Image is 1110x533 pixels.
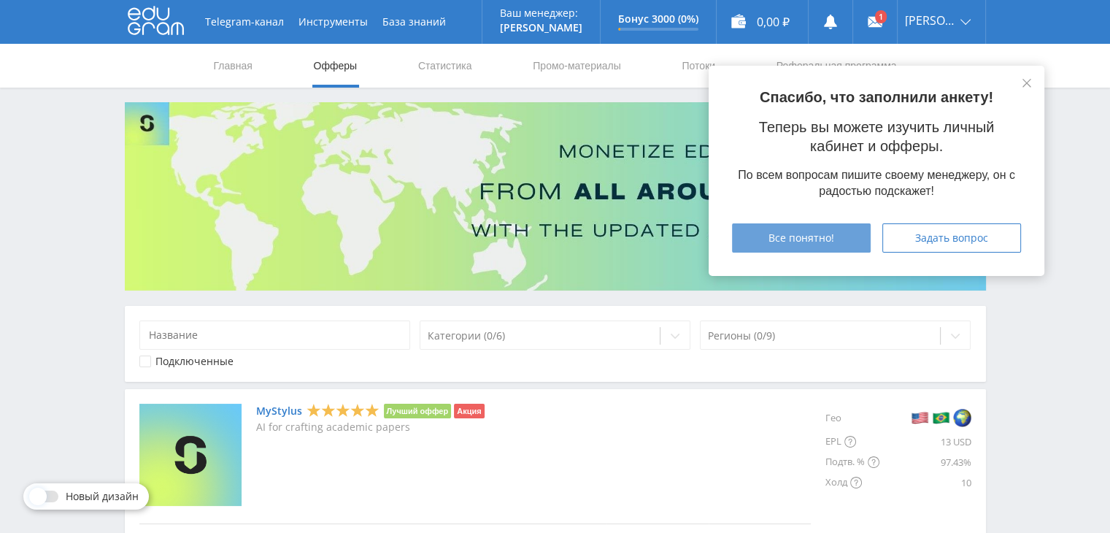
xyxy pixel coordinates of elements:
[125,102,986,291] img: Banner
[531,44,622,88] a: Промо-материалы
[825,432,879,452] div: EPL
[732,118,1021,156] p: Теперь вы можете изучить личный кабинет и офферы.
[915,232,988,244] span: Задать вопрос
[732,167,1021,200] div: По всем вопросам пишите своему менеджеру, он с радостью подскажет!
[212,44,254,88] a: Главная
[825,404,879,432] div: Гео
[905,15,956,26] span: [PERSON_NAME]
[66,491,139,502] span: Новый дизайн
[256,405,302,417] a: MyStylus
[139,321,411,350] input: Название
[879,432,971,452] div: 13 USD
[825,452,879,472] div: Подтв. %
[454,404,484,418] li: Акция
[417,44,474,88] a: Статистика
[307,403,379,418] div: 5 Stars
[879,452,971,472] div: 97.43%
[882,223,1021,253] button: Задать вопрос
[879,472,971,493] div: 10
[312,44,359,88] a: Офферы
[825,472,879,493] div: Холд
[618,13,698,25] p: Бонус 3000 (0%)
[775,44,898,88] a: Реферальная программа
[732,89,1021,106] p: Спасибо, что заполнили анкету!
[732,223,871,253] button: Все понятно!
[155,356,234,367] div: Подключенные
[139,404,242,506] img: MyStylus
[256,421,485,433] p: AI for crafting academic papers
[680,44,717,88] a: Потоки
[384,404,452,418] li: Лучший оффер
[768,232,834,244] span: Все понятно!
[500,22,582,34] p: [PERSON_NAME]
[500,7,582,19] p: Ваш менеджер:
